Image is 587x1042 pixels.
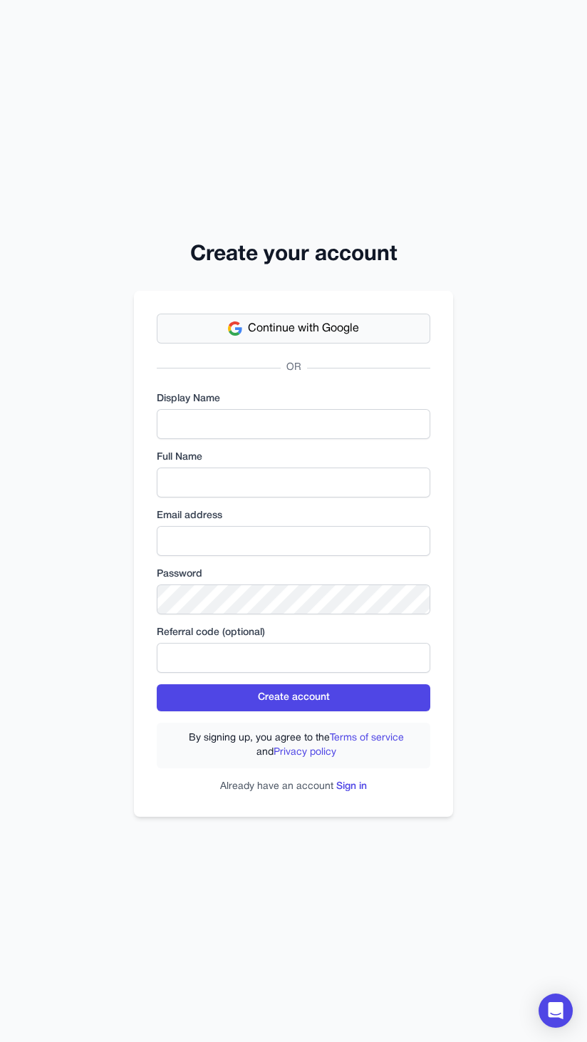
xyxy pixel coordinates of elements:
span: Continue with Google [248,320,359,337]
a: Terms of service [330,733,404,743]
label: Email address [157,509,430,523]
p: Already have an account [157,780,430,794]
div: Open Intercom Messenger [539,994,573,1028]
a: Sign in [336,782,367,791]
h2: Create your account [134,242,453,268]
button: Continue with Google [157,314,430,344]
label: Referral code (optional) [157,626,430,640]
span: OR [281,361,307,375]
img: Google [228,321,242,336]
label: Display Name [157,392,430,406]
label: Full Name [157,450,430,465]
button: Create account [157,684,430,711]
a: Privacy policy [274,748,336,757]
label: Password [157,567,430,582]
label: By signing up, you agree to the and [171,731,422,760]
